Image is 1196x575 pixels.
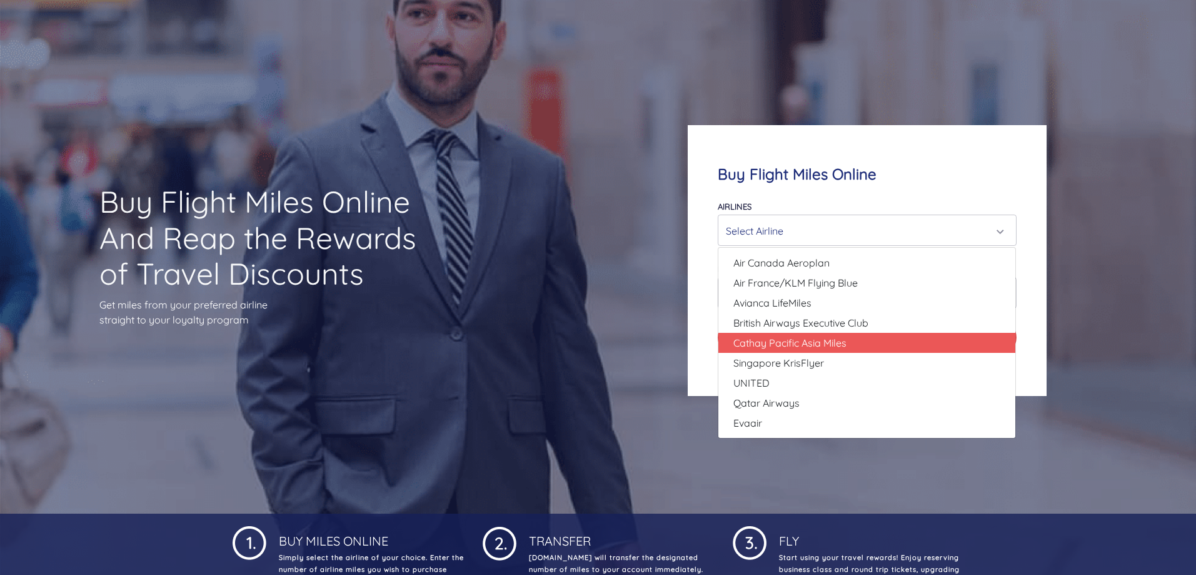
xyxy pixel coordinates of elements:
label: Airlines [718,201,751,211]
span: Qatar Airways [733,395,800,410]
span: Singapore KrisFlyer [733,355,824,370]
span: Avianca LifeMiles [733,295,812,310]
span: UNITED [733,375,770,390]
img: 1 [733,524,766,560]
h4: Transfer [526,524,714,549]
span: Air Canada Aeroplan [733,255,830,270]
span: Cathay Pacific Asia Miles [733,335,847,350]
img: 1 [483,524,516,561]
div: Select Airline [726,219,1000,243]
button: Select Airline [718,215,1016,246]
img: 1 [233,524,266,560]
span: British Airways Executive Club [733,315,868,330]
h4: Fly [776,524,964,549]
span: Air France/KLM Flying Blue [733,275,858,290]
p: Get miles from your preferred airline straight to your loyalty program [99,297,438,327]
h4: Buy Miles Online [276,524,464,549]
h4: Buy Flight Miles Online [718,165,1016,183]
h1: Buy Flight Miles Online And Reap the Rewards of Travel Discounts [99,184,438,292]
span: Evaair [733,415,762,430]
